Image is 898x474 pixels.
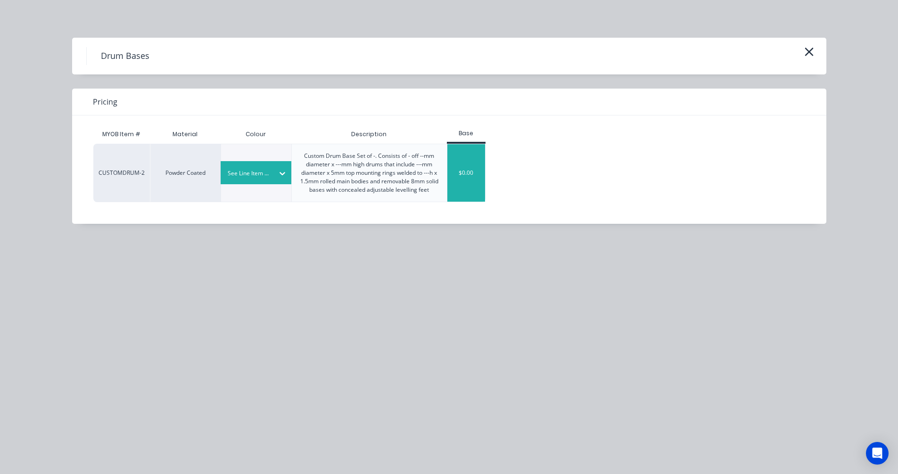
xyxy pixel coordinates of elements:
[86,47,164,65] h4: Drum Bases
[447,144,486,202] div: $0.00
[344,123,394,146] div: Description
[221,125,291,144] div: Colour
[93,144,150,202] div: CUSTOMDRUM-2
[150,144,221,202] div: Powder Coated
[447,129,486,138] div: Base
[866,442,889,465] div: Open Intercom Messenger
[93,125,150,144] div: MYOB Item #
[299,152,439,194] div: Custom Drum Base Set of -. Consists of - off --mm diameter x ---mm high drums that include ---mm ...
[150,125,221,144] div: Material
[93,96,117,107] span: Pricing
